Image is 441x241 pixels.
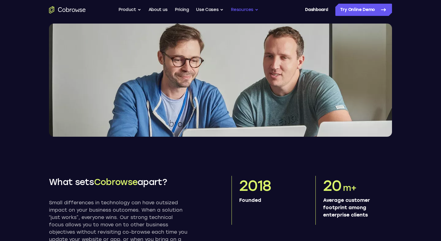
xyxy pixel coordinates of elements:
[323,197,387,219] p: Average customer footprint among enterprise clients
[49,24,392,137] img: Two Cobrowse software developers, João and Ross, working on their computers
[305,4,328,16] a: Dashboard
[196,4,224,16] button: Use Cases
[323,177,341,195] span: 20
[239,197,303,204] p: Founded
[335,4,392,16] a: Try Online Demo
[49,6,86,13] a: Go to the home page
[231,4,258,16] button: Resources
[119,4,141,16] button: Product
[149,4,168,16] a: About us
[343,183,357,193] span: m+
[94,177,138,187] span: Cobrowse
[175,4,189,16] a: Pricing
[239,177,271,195] span: 2018
[49,176,187,188] h2: What sets apart?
